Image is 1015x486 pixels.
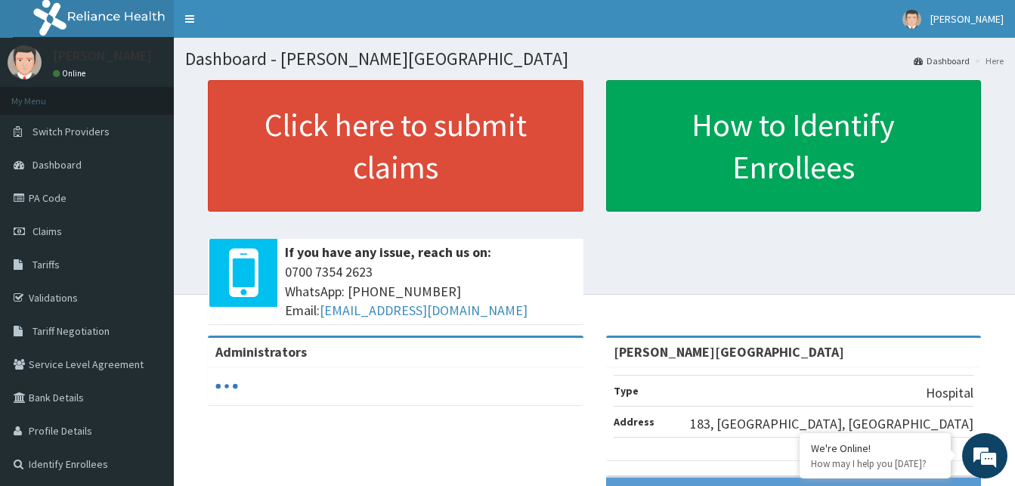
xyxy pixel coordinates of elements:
span: Dashboard [32,158,82,172]
span: Switch Providers [32,125,110,138]
a: Dashboard [914,54,970,67]
p: How may I help you today? [811,457,939,470]
a: How to Identify Enrollees [606,80,982,212]
p: Hospital [926,383,973,403]
span: Tariffs [32,258,60,271]
a: [EMAIL_ADDRESS][DOMAIN_NAME] [320,302,528,319]
img: User Image [902,10,921,29]
p: [PERSON_NAME] [53,49,152,63]
b: If you have any issue, reach us on: [285,243,491,261]
p: 183, [GEOGRAPHIC_DATA], [GEOGRAPHIC_DATA] [690,414,973,434]
span: Claims [32,224,62,238]
b: Type [614,384,639,398]
a: Click here to submit claims [208,80,583,212]
b: Administrators [215,343,307,361]
b: Address [614,415,654,429]
span: 0700 7354 2623 WhatsApp: [PHONE_NUMBER] Email: [285,262,576,320]
strong: [PERSON_NAME][GEOGRAPHIC_DATA] [614,343,844,361]
span: [PERSON_NAME] [930,12,1004,26]
span: Tariff Negotiation [32,324,110,338]
div: We're Online! [811,441,939,455]
h1: Dashboard - [PERSON_NAME][GEOGRAPHIC_DATA] [185,49,1004,69]
a: Online [53,68,89,79]
svg: audio-loading [215,375,238,398]
img: User Image [8,45,42,79]
li: Here [971,54,1004,67]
